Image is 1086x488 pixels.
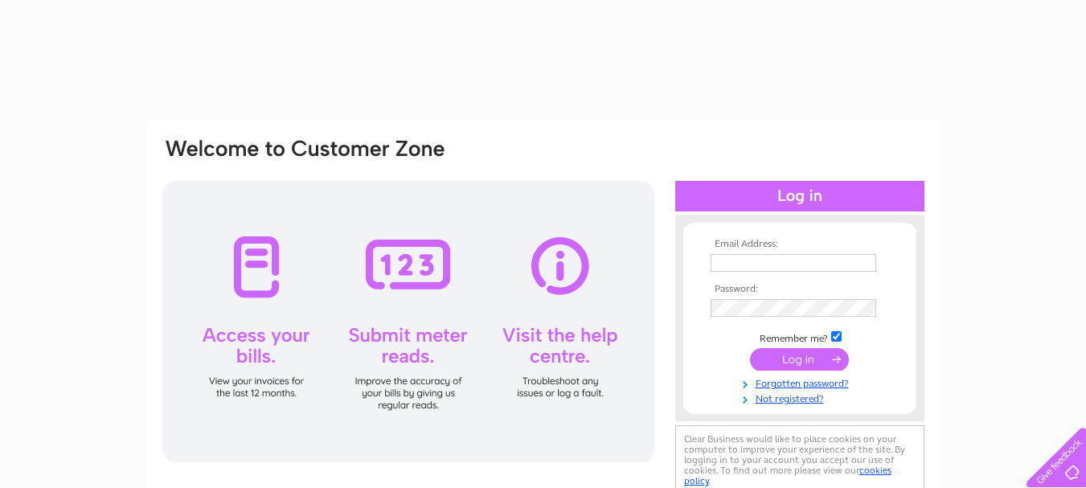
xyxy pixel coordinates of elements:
[707,284,893,295] th: Password:
[711,390,893,405] a: Not registered?
[750,348,849,371] input: Submit
[711,375,893,390] a: Forgotten password?
[707,329,893,345] td: Remember me?
[707,239,893,250] th: Email Address:
[684,465,891,486] a: cookies policy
